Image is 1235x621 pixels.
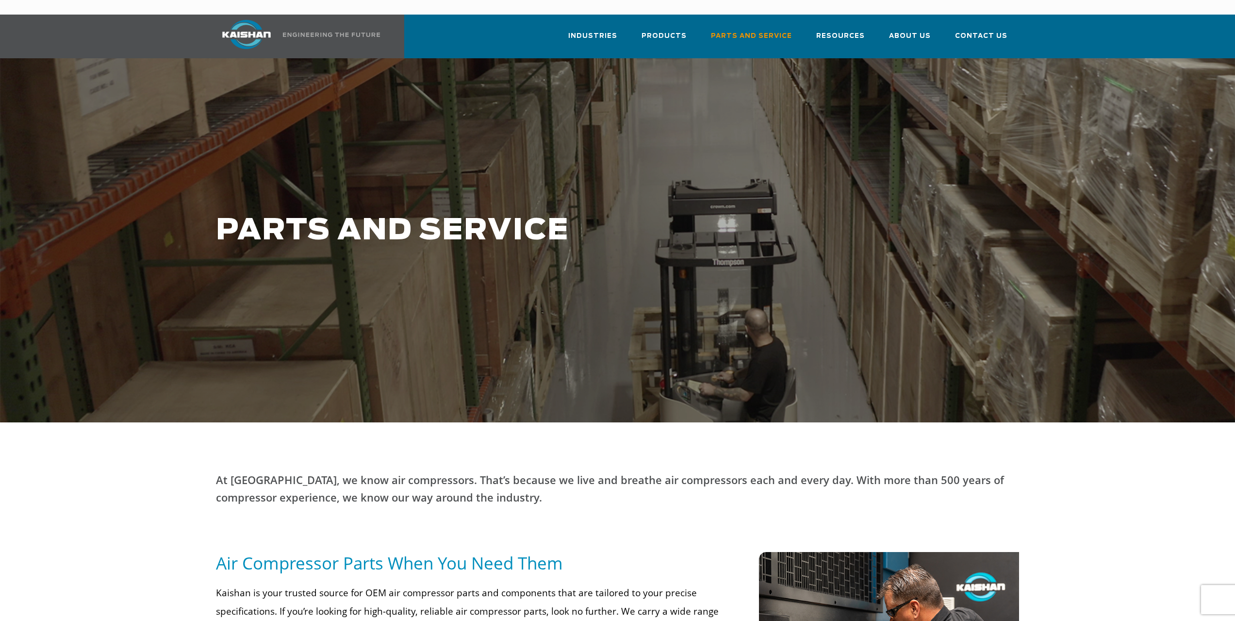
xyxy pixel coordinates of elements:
[283,33,380,37] img: Engineering the future
[642,23,687,56] a: Products
[568,31,617,42] span: Industries
[816,23,865,56] a: Resources
[216,471,1020,506] p: At [GEOGRAPHIC_DATA], we know air compressors. That’s because we live and breathe air compressors...
[210,20,283,49] img: kaishan logo
[889,23,931,56] a: About Us
[711,31,792,42] span: Parts and Service
[210,15,382,58] a: Kaishan USA
[568,23,617,56] a: Industries
[889,31,931,42] span: About Us
[711,23,792,56] a: Parts and Service
[216,215,884,247] h1: PARTS AND SERVICE
[216,552,728,574] h5: Air Compressor Parts When You Need Them
[955,23,1007,56] a: Contact Us
[642,31,687,42] span: Products
[816,31,865,42] span: Resources
[955,31,1007,42] span: Contact Us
